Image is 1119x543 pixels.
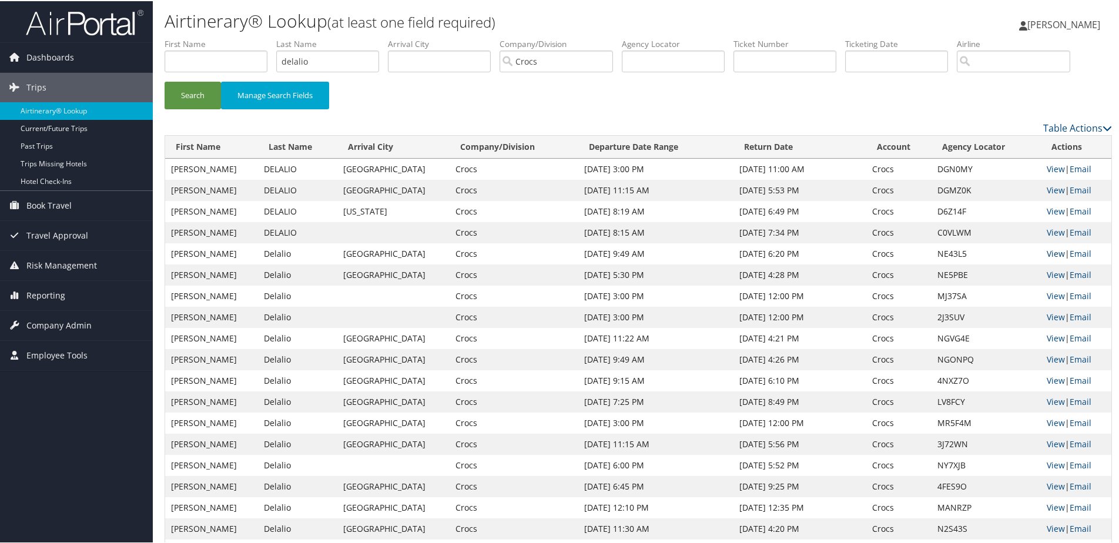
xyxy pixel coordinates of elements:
td: | [1041,475,1111,496]
a: View [1047,353,1065,364]
td: 4FES9O [932,475,1041,496]
td: Crocs [450,327,578,348]
td: [DATE] 12:10 PM [578,496,733,517]
td: Crocs [450,179,578,200]
td: 2J3SUV [932,306,1041,327]
td: [DATE] 3:00 PM [578,306,733,327]
td: Crocs [450,454,578,475]
td: [DATE] 9:25 PM [733,475,866,496]
td: [PERSON_NAME] [165,390,258,411]
td: [DATE] 11:30 AM [578,517,733,538]
td: [DATE] 7:25 PM [578,390,733,411]
th: Last Name: activate to sort column ascending [258,135,337,157]
td: [DATE] 8:15 AM [578,221,733,242]
td: [DATE] 11:00 AM [733,157,866,179]
td: Crocs [450,242,578,263]
td: [PERSON_NAME] [165,263,258,284]
button: Manage Search Fields [221,81,329,108]
td: [DATE] 5:30 PM [578,263,733,284]
td: [DATE] 12:00 PM [733,284,866,306]
td: [GEOGRAPHIC_DATA] [337,369,450,390]
td: [GEOGRAPHIC_DATA] [337,390,450,411]
a: View [1047,183,1065,195]
td: Crocs [450,475,578,496]
td: [DATE] 3:00 PM [578,411,733,433]
a: View [1047,331,1065,343]
td: Delalio [258,411,337,433]
a: View [1047,437,1065,448]
td: | [1041,157,1111,179]
td: Crocs [450,284,578,306]
td: [DATE] 5:53 PM [733,179,866,200]
td: [DATE] 6:00 PM [578,454,733,475]
td: [GEOGRAPHIC_DATA] [337,496,450,517]
td: [PERSON_NAME] [165,348,258,369]
td: Delalio [258,284,337,306]
td: Crocs [866,433,932,454]
td: DGMZ0K [932,179,1041,200]
a: View [1047,268,1065,279]
td: [DATE] 4:21 PM [733,327,866,348]
a: Email [1070,331,1091,343]
a: View [1047,458,1065,470]
td: [PERSON_NAME] [165,221,258,242]
td: Delalio [258,306,337,327]
span: Trips [26,72,46,101]
td: [DATE] 8:19 AM [578,200,733,221]
td: [DATE] 9:15 AM [578,369,733,390]
td: [GEOGRAPHIC_DATA] [337,157,450,179]
th: Return Date: activate to sort column ascending [733,135,866,157]
span: Travel Approval [26,220,88,249]
h1: Airtinerary® Lookup [165,8,796,32]
td: Crocs [866,517,932,538]
td: N2S43S [932,517,1041,538]
td: NGONPQ [932,348,1041,369]
td: Delalio [258,242,337,263]
td: Crocs [866,475,932,496]
td: Crocs [866,157,932,179]
td: 4NXZ7O [932,369,1041,390]
td: Delalio [258,263,337,284]
td: [GEOGRAPHIC_DATA] [337,475,450,496]
td: Delalio [258,433,337,454]
td: [PERSON_NAME] [165,284,258,306]
td: Crocs [866,411,932,433]
td: | [1041,242,1111,263]
a: View [1047,162,1065,173]
td: Crocs [450,348,578,369]
td: | [1041,306,1111,327]
td: Delalio [258,475,337,496]
td: Crocs [866,200,932,221]
a: View [1047,501,1065,512]
td: [PERSON_NAME] [165,306,258,327]
span: Reporting [26,280,65,309]
td: Delalio [258,454,337,475]
a: Email [1070,501,1091,512]
th: Account: activate to sort column ascending [866,135,932,157]
td: [PERSON_NAME] [165,327,258,348]
td: Crocs [866,369,932,390]
td: Delalio [258,369,337,390]
td: Crocs [450,390,578,411]
td: [DATE] 6:49 PM [733,200,866,221]
td: [PERSON_NAME] [165,475,258,496]
td: Crocs [866,327,932,348]
td: | [1041,517,1111,538]
td: Crocs [450,306,578,327]
td: Crocs [450,263,578,284]
td: Delalio [258,327,337,348]
a: Email [1070,416,1091,427]
small: (at least one field required) [327,11,495,31]
td: [DATE] 11:15 AM [578,179,733,200]
td: [GEOGRAPHIC_DATA] [337,263,450,284]
td: | [1041,221,1111,242]
td: [DATE] 6:45 PM [578,475,733,496]
td: 3J72WN [932,433,1041,454]
td: | [1041,179,1111,200]
a: View [1047,395,1065,406]
td: Crocs [450,200,578,221]
td: MR5F4M [932,411,1041,433]
td: | [1041,496,1111,517]
a: View [1047,289,1065,300]
td: Crocs [450,411,578,433]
